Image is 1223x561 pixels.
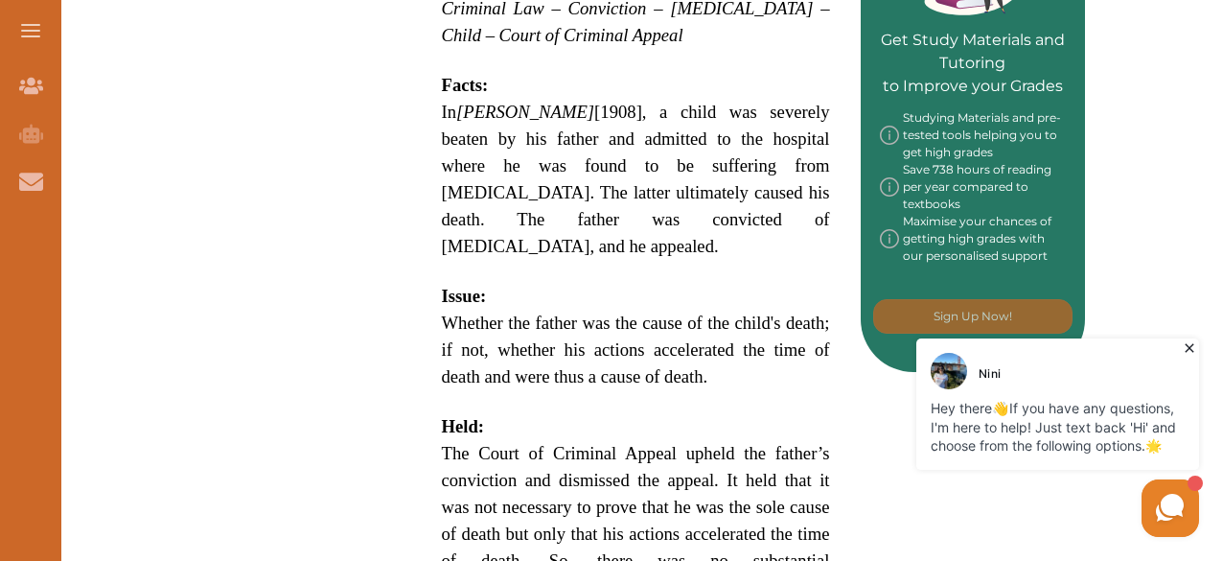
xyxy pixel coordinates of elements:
strong: Facts: [442,75,489,95]
img: info-img [880,213,899,265]
div: Save 738 hours of reading per year compared to textbooks [880,161,1067,213]
img: info-img [880,161,899,213]
span: Whether the father was the cause of the child's death; if not, whether his actions accelerated th... [442,313,830,386]
p: Sign Up Now! [934,308,1012,325]
strong: Held: [442,416,485,436]
strong: Issue: [442,286,487,306]
div: Maximise your chances of getting high grades with our personalised support [880,213,1067,265]
img: info-img [880,109,899,161]
div: Studying Materials and pre-tested tools helping you to get high grades [880,109,1067,161]
iframe: HelpCrunch [763,334,1204,542]
em: [PERSON_NAME] [456,102,594,122]
span: In [1908], a child was severely beaten by his father and admitted to the hospital where he was fo... [442,102,830,256]
button: [object Object] [873,299,1073,334]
